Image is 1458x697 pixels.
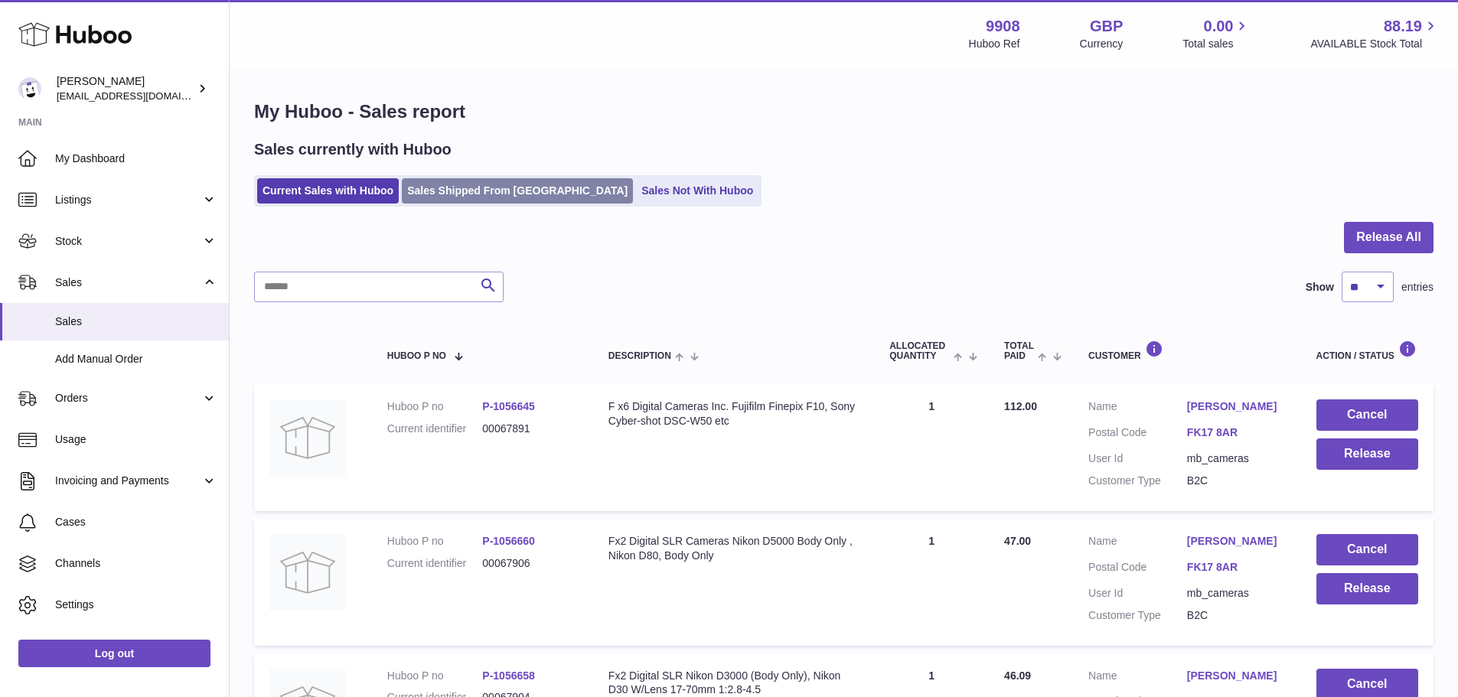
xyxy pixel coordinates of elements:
[1187,451,1286,466] dd: mb_cameras
[1316,438,1418,470] button: Release
[608,399,859,428] div: F x6 Digital Cameras Inc. Fujifilm Finepix F10, Sony Cyber-shot DSC-W50 etc
[269,534,346,611] img: no-photo.jpg
[1344,222,1434,253] button: Release All
[1204,16,1234,37] span: 0.00
[1187,586,1286,601] dd: mb_cameras
[1088,474,1187,488] dt: Customer Type
[1316,399,1418,431] button: Cancel
[55,515,217,529] span: Cases
[1088,425,1187,444] dt: Postal Code
[1088,451,1187,466] dt: User Id
[482,669,535,682] a: P-1056658
[1088,669,1187,687] dt: Name
[1187,474,1286,488] dd: B2C
[608,534,859,563] div: Fx2 Digital SLR Cameras Nikon D5000 Body Only , Nikon D80, Body Only
[874,519,989,646] td: 1
[1080,37,1124,51] div: Currency
[1310,16,1440,51] a: 88.19 AVAILABLE Stock Total
[269,399,346,476] img: no-photo.jpg
[1310,37,1440,51] span: AVAILABLE Stock Total
[1088,399,1187,418] dt: Name
[55,234,201,249] span: Stock
[387,351,446,361] span: Huboo P no
[1384,16,1422,37] span: 88.19
[387,534,483,549] dt: Huboo P no
[1004,400,1037,412] span: 112.00
[254,139,452,160] h2: Sales currently with Huboo
[874,384,989,511] td: 1
[387,556,483,571] dt: Current identifier
[1088,534,1187,552] dt: Name
[482,422,578,436] dd: 00067891
[55,474,201,488] span: Invoicing and Payments
[18,640,210,667] a: Log out
[1187,560,1286,575] a: FK17 8AR
[1088,608,1187,623] dt: Customer Type
[55,556,217,571] span: Channels
[1316,534,1418,565] button: Cancel
[254,99,1434,124] h1: My Huboo - Sales report
[55,275,201,290] span: Sales
[608,351,671,361] span: Description
[969,37,1020,51] div: Huboo Ref
[55,314,217,329] span: Sales
[1004,341,1034,361] span: Total paid
[387,669,483,683] dt: Huboo P no
[1004,535,1031,547] span: 47.00
[55,598,217,612] span: Settings
[1182,16,1251,51] a: 0.00 Total sales
[1316,340,1418,361] div: Action / Status
[1187,534,1286,549] a: [PERSON_NAME]
[1182,37,1251,51] span: Total sales
[402,178,633,204] a: Sales Shipped From [GEOGRAPHIC_DATA]
[1090,16,1123,37] strong: GBP
[1187,669,1286,683] a: [PERSON_NAME]
[55,352,217,366] span: Add Manual Order
[387,422,483,436] dt: Current identifier
[1187,399,1286,414] a: [PERSON_NAME]
[55,151,217,166] span: My Dashboard
[1088,560,1187,578] dt: Postal Code
[55,432,217,447] span: Usage
[482,400,535,412] a: P-1056645
[1401,280,1434,295] span: entries
[387,399,483,414] dt: Huboo P no
[889,341,950,361] span: ALLOCATED Quantity
[1306,280,1334,295] label: Show
[1316,573,1418,604] button: Release
[18,77,41,100] img: internalAdmin-9908@internal.huboo.com
[57,74,194,103] div: [PERSON_NAME]
[55,193,201,207] span: Listings
[57,90,225,102] span: [EMAIL_ADDRESS][DOMAIN_NAME]
[482,535,535,547] a: P-1056660
[1088,340,1286,361] div: Customer
[1187,425,1286,440] a: FK17 8AR
[1088,586,1187,601] dt: User Id
[1187,608,1286,623] dd: B2C
[986,16,1020,37] strong: 9908
[55,391,201,405] span: Orders
[482,556,578,571] dd: 00067906
[1004,669,1031,682] span: 46.09
[257,178,399,204] a: Current Sales with Huboo
[636,178,758,204] a: Sales Not With Huboo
